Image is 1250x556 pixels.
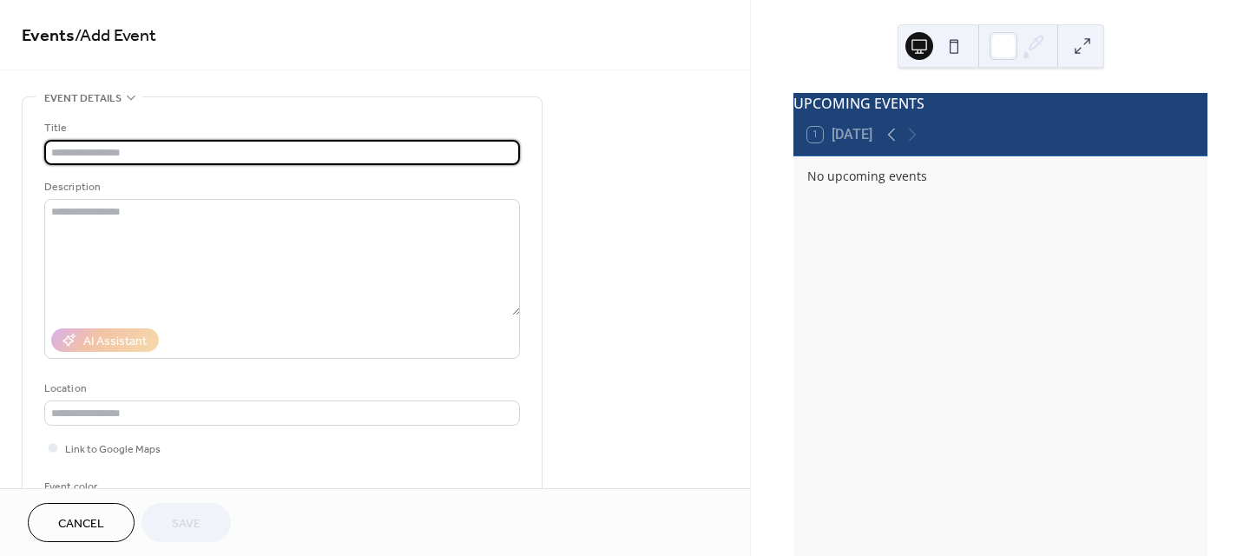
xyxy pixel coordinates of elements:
[44,380,516,398] div: Location
[44,89,122,108] span: Event details
[22,19,75,53] a: Events
[65,440,161,459] span: Link to Google Maps
[75,19,156,53] span: / Add Event
[44,178,516,196] div: Description
[793,93,1207,114] div: UPCOMING EVENTS
[807,167,1194,185] div: No upcoming events
[28,503,135,542] button: Cancel
[44,478,174,496] div: Event color
[58,515,104,533] span: Cancel
[44,119,516,137] div: Title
